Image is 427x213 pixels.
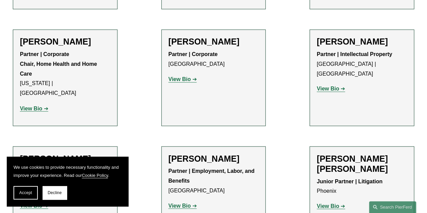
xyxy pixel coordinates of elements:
[317,203,345,209] a: View Bio
[168,166,259,195] p: [GEOGRAPHIC_DATA]
[20,105,42,111] strong: View Bio
[317,177,407,196] p: Phoenix
[14,163,122,179] p: We use cookies to provide necessary functionality and improve your experience. Read our .
[317,51,392,57] strong: Partner | Intellectual Property
[168,76,197,82] a: View Bio
[14,186,38,199] button: Accept
[20,203,42,208] strong: View Bio
[20,36,110,47] h2: [PERSON_NAME]
[20,50,110,98] p: [US_STATE] | [GEOGRAPHIC_DATA]
[168,50,259,69] p: [GEOGRAPHIC_DATA]
[317,178,382,184] strong: Junior Partner | Litigation
[7,157,128,206] section: Cookie banner
[20,61,99,77] strong: Chair, Home Health and Home Care
[20,51,69,57] strong: Partner | Corporate
[48,190,62,195] span: Decline
[317,86,339,91] strong: View Bio
[317,203,339,209] strong: View Bio
[82,173,108,178] a: Cookie Policy
[168,203,197,208] a: View Bio
[317,36,407,47] h2: [PERSON_NAME]
[168,168,256,183] strong: Partner | Employment, Labor, and Benefits
[20,105,48,111] a: View Bio
[317,50,407,79] p: [GEOGRAPHIC_DATA] | [GEOGRAPHIC_DATA]
[19,190,32,195] span: Accept
[20,153,110,163] h2: [PERSON_NAME]
[20,203,48,208] a: View Bio
[369,201,416,213] a: Search this site
[168,203,191,208] strong: View Bio
[168,153,259,163] h2: [PERSON_NAME]
[168,36,259,47] h2: [PERSON_NAME]
[317,153,407,174] h2: [PERSON_NAME] [PERSON_NAME]
[168,51,218,57] strong: Partner | Corporate
[43,186,67,199] button: Decline
[317,86,345,91] a: View Bio
[168,76,191,82] strong: View Bio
